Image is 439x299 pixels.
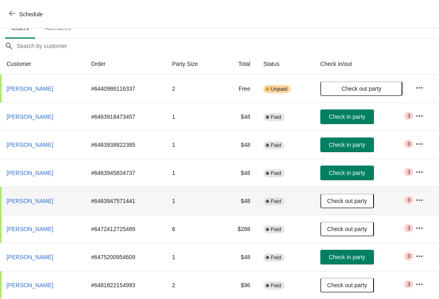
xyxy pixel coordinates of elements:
button: Check out party [320,194,374,208]
button: Check in party [320,166,374,180]
td: # 6440986116337 [85,75,165,103]
span: Check in party [329,113,365,120]
span: Check out party [327,226,367,232]
button: Check in party [320,137,374,152]
td: 6 [165,215,220,243]
td: # 6463938822385 [85,131,165,159]
button: [PERSON_NAME] [3,137,57,152]
span: [PERSON_NAME] [7,85,53,92]
span: Check in party [329,142,365,148]
span: 3 [407,225,410,231]
span: [PERSON_NAME] [7,170,53,176]
button: [PERSON_NAME] [3,278,57,292]
button: Schedule [4,7,49,22]
button: Check out party [320,222,374,236]
td: # 6472412725489 [85,215,165,243]
button: Check out party [320,278,374,292]
span: Check in party [329,170,365,176]
span: Paid [271,142,281,148]
td: # 6475200954609 [85,243,165,271]
td: 1 [165,131,220,159]
td: 1 [165,187,220,215]
th: Order [85,53,165,75]
span: 3 [407,281,410,288]
td: $48 [220,187,256,215]
span: [PERSON_NAME] [7,142,53,148]
button: Check out party [320,81,403,96]
button: [PERSON_NAME] [3,109,57,124]
td: $48 [220,103,256,131]
button: Check in party [320,250,374,264]
td: 2 [165,271,220,299]
input: Search by customer [16,39,439,53]
span: Check in party [329,254,365,260]
span: Check out party [327,282,367,288]
span: [PERSON_NAME] [7,113,53,120]
button: Check in party [320,109,374,124]
td: 1 [165,243,220,271]
td: $48 [220,159,256,187]
span: Paid [271,282,281,289]
span: Check out party [341,85,381,92]
td: $48 [220,131,256,159]
th: Status [257,53,314,75]
td: Free [220,75,256,103]
span: Paid [271,198,281,205]
button: [PERSON_NAME] [3,250,57,264]
span: [PERSON_NAME] [7,282,53,288]
td: 1 [165,159,220,187]
button: [PERSON_NAME] [3,81,57,96]
button: [PERSON_NAME] [3,222,57,236]
th: Total [220,53,256,75]
td: $288 [220,215,256,243]
button: [PERSON_NAME] [3,194,57,208]
th: Check in/out [314,53,409,75]
td: 1 [165,103,220,131]
td: 2 [165,75,220,103]
span: [PERSON_NAME] [7,226,53,232]
span: [PERSON_NAME] [7,254,53,260]
td: # 6481822154993 [85,271,165,299]
td: # 6463918473457 [85,103,165,131]
span: 3 [407,169,410,175]
button: [PERSON_NAME] [3,166,57,180]
span: Paid [271,114,281,120]
span: Paid [271,226,281,233]
span: 3 [407,253,410,260]
td: # 6463945834737 [85,159,165,187]
span: Unpaid [271,86,287,92]
span: 3 [407,197,410,203]
span: Schedule [19,11,43,17]
span: 3 [407,113,410,119]
span: 3 [407,141,410,147]
th: Party Size [165,53,220,75]
span: Check out party [327,198,367,204]
span: Paid [271,170,281,177]
td: $96 [220,271,256,299]
span: Paid [271,254,281,261]
td: $48 [220,243,256,271]
td: # 6463947571441 [85,187,165,215]
span: [PERSON_NAME] [7,198,53,204]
